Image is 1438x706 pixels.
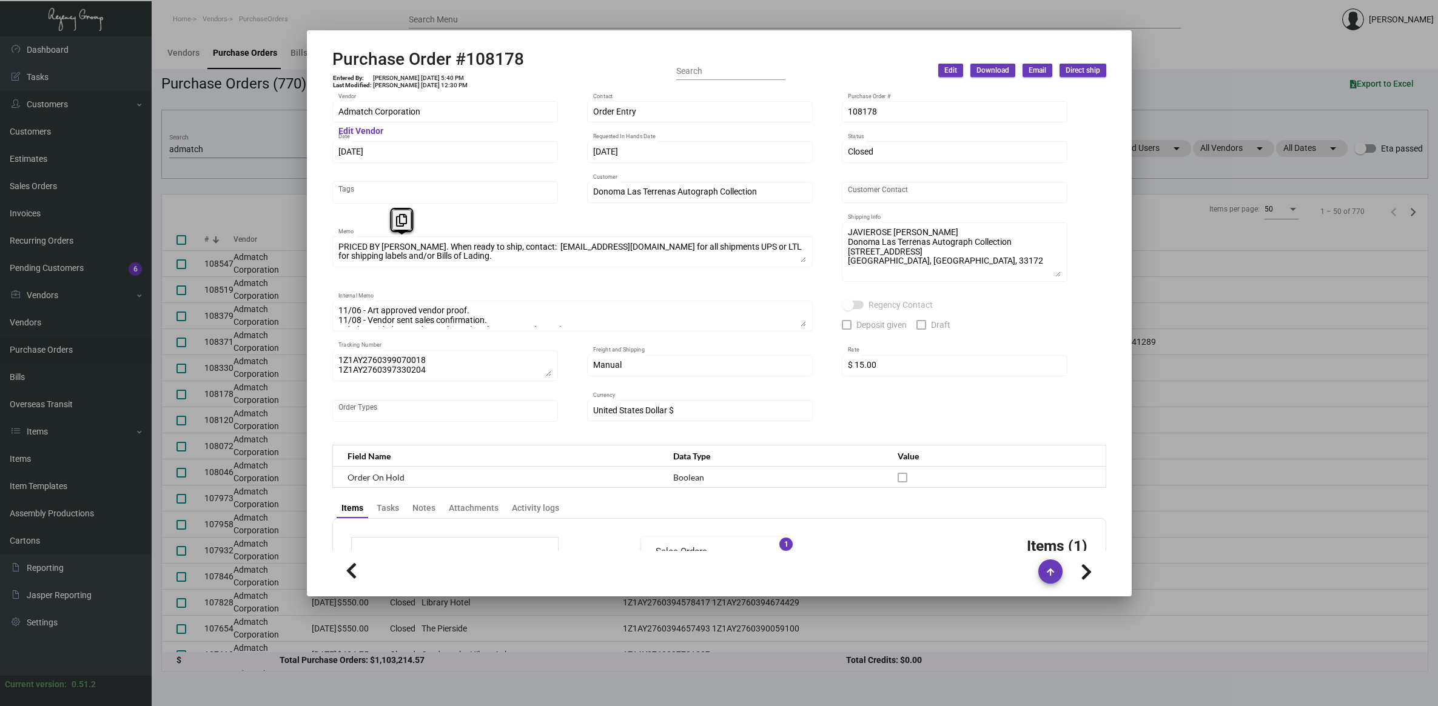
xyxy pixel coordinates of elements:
[372,82,468,89] td: [PERSON_NAME] [DATE] 12:30 PM
[377,502,399,515] div: Tasks
[473,550,546,565] td: $2,415.00
[332,445,661,467] th: Field Name
[869,298,933,312] span: Regency Contact
[348,472,405,482] span: Order On Hold
[1023,64,1052,77] button: Email
[848,147,873,156] span: Closed
[5,678,67,691] div: Current version:
[656,545,764,559] mat-panel-title: Sales Orders
[372,75,468,82] td: [PERSON_NAME] [DATE] 5:40 PM
[396,214,407,227] i: Copy
[512,502,559,515] div: Activity logs
[673,472,704,482] span: Boolean
[938,64,963,77] button: Edit
[641,537,793,566] mat-expansion-panel-header: Sales Orders
[341,502,363,515] div: Items
[1066,65,1100,76] span: Direct ship
[593,360,622,370] span: Manual
[885,445,1106,467] th: Value
[338,127,383,136] mat-hint: Edit Vendor
[332,49,524,70] h2: Purchase Order #108178
[976,65,1009,76] span: Download
[332,82,372,89] td: Last Modified:
[931,318,950,332] span: Draft
[1027,537,1087,554] h3: Items (1)
[856,318,907,332] span: Deposit given
[412,502,435,515] div: Notes
[1060,64,1106,77] button: Direct ship
[944,65,957,76] span: Edit
[332,75,372,82] td: Entered By:
[1029,65,1046,76] span: Email
[661,445,885,467] th: Data Type
[72,678,96,691] div: 0.51.2
[364,550,473,565] td: Subtotal
[970,64,1015,77] button: Download
[449,502,499,515] div: Attachments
